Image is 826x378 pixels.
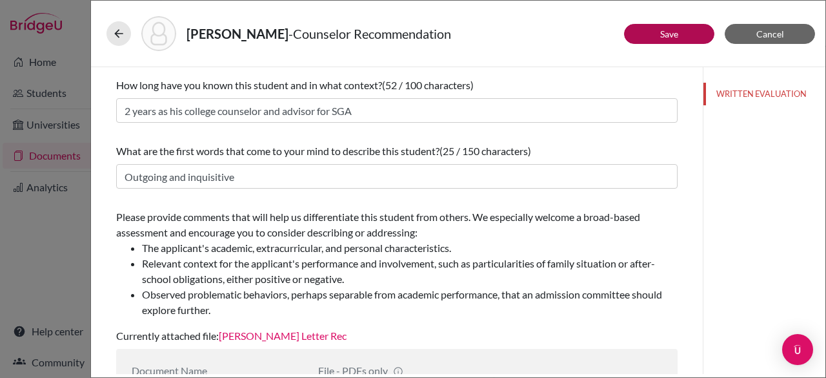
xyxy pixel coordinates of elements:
span: info [393,366,403,377]
span: Please provide comments that will help us differentiate this student from others. We especially w... [116,211,678,318]
div: Open Intercom Messenger [782,334,813,365]
span: - Counselor Recommendation [288,26,451,41]
div: File - PDFs only [318,364,476,377]
button: WRITTEN EVALUATION [703,83,825,105]
a: [PERSON_NAME] Letter Rec [219,330,347,342]
li: Relevant context for the applicant's performance and involvement, such as particularities of fami... [142,256,678,287]
span: What are the first words that come to your mind to describe this student? [116,145,439,157]
strong: [PERSON_NAME] [186,26,288,41]
li: Observed problematic behaviors, perhaps separable from academic performance, that an admission co... [142,287,678,318]
li: The applicant's academic, extracurricular, and personal characteristics. [142,240,678,256]
div: Currently attached file: [116,204,678,349]
span: (25 / 150 characters) [439,145,531,157]
div: Document Name [132,364,299,377]
span: (52 / 100 characters) [382,79,474,91]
